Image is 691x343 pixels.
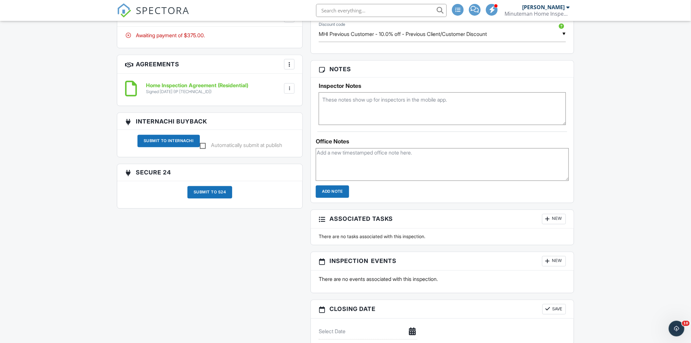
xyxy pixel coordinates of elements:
span: smiley reaction [74,196,91,209]
span: 😃 [77,196,87,209]
div: There are no tasks associated with this inspection. [315,234,570,240]
div: New [542,214,566,224]
div: Submit to S24 [187,186,233,199]
input: Select Date [319,324,417,340]
a: Submit to S24 [187,186,233,204]
div: Submit To InterNACHI [137,135,200,147]
button: go back [4,3,17,15]
a: Home Inspection Agreement (Residential) Signed [DATE] (IP [TECHNICAL_ID]) [146,83,248,94]
h5: Inspector Notes [319,83,566,89]
h3: Notes [311,61,574,78]
span: neutral face reaction [57,196,74,209]
div: Did this answer your question? [8,190,123,197]
span: SPECTORA [136,3,189,17]
span: Associated Tasks [329,215,393,223]
h3: Agreements [117,55,302,74]
div: [PERSON_NAME] [522,4,565,10]
a: SPECTORA [117,9,189,23]
a: Open in help center [39,218,91,223]
span: 😐 [60,196,70,209]
div: Minuteman Home Inspections LLC [505,10,570,17]
div: Close [115,3,126,14]
span: 😞 [43,196,53,209]
div: Signed [DATE] (IP [TECHNICAL_ID]) [146,89,248,94]
iframe: Intercom live chat [669,321,684,336]
span: 10 [682,321,690,326]
input: Search everything... [316,4,447,17]
h3: InterNACHI BuyBack [117,113,302,130]
div: New [542,256,566,267]
span: Events [371,257,396,266]
label: Discount code [319,22,345,27]
img: The Best Home Inspection Software - Spectora [117,3,131,18]
h3: Secure 24 [117,164,302,181]
h6: Home Inspection Agreement (Residential) [146,83,248,89]
span: Closing date [329,305,376,314]
a: Submit To InterNACHI [137,135,200,152]
label: Automatically submit at publish [200,142,282,151]
div: Awaiting payment of $375.00. [125,32,295,39]
p: There are no events associated with this inspection. [319,276,566,283]
button: Expand window [102,3,115,15]
span: disappointed reaction [40,196,57,209]
div: Office Notes [316,139,569,145]
button: Save [542,304,566,315]
input: Add Note [316,186,349,198]
span: Inspection [329,257,368,266]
